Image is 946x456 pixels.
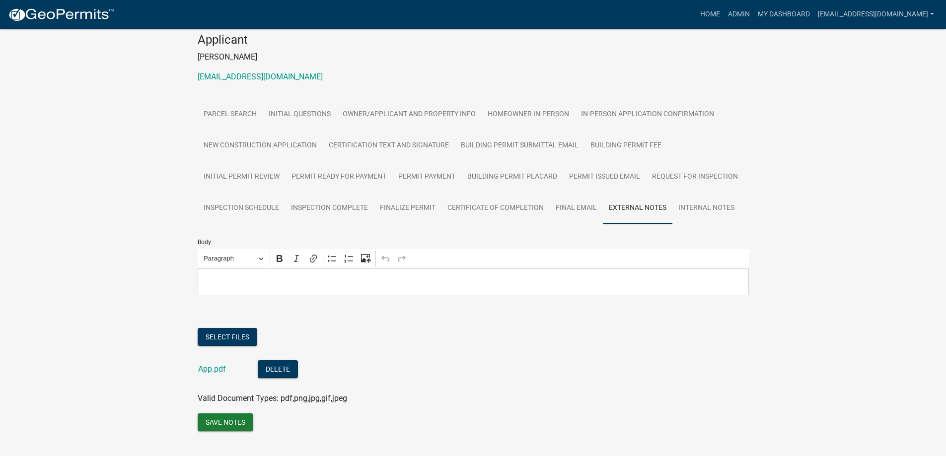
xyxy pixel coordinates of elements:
[754,5,814,24] a: My Dashboard
[563,161,646,193] a: Permit Issued Email
[258,365,298,375] wm-modal-confirm: Delete Document
[198,33,749,47] h4: Applicant
[696,5,724,24] a: Home
[461,161,563,193] a: Building Permit Placard
[198,72,323,81] a: [EMAIL_ADDRESS][DOMAIN_NAME]
[285,193,374,224] a: Inspection Complete
[374,193,441,224] a: Finalize Permit
[198,328,257,346] button: Select files
[198,51,749,63] p: [PERSON_NAME]
[724,5,754,24] a: Admin
[672,193,740,224] a: Internal Notes
[198,130,323,162] a: New Construction Application
[455,130,584,162] a: Building Permit Submittal Email
[584,130,667,162] a: Building Permit Fee
[258,360,298,378] button: Delete
[286,161,392,193] a: Permit Ready for Payment
[337,99,482,130] a: Owner/Applicant and Property Info
[323,130,455,162] a: Certification Text and Signature
[198,393,347,403] span: Valid Document Types: pdf,png,jpg,gif,jpeg
[198,413,253,431] button: Save Notes
[198,268,749,296] div: Editor editing area: main. Press Alt+0 for help.
[441,193,550,224] a: Certificate of Completion
[198,364,226,374] a: App.pdf
[392,161,461,193] a: Permit Payment
[550,193,603,224] a: Final Email
[198,193,285,224] a: Inspection Schedule
[575,99,720,130] a: In-Person Application Confirmation
[198,161,286,193] a: Initial Permit Review
[814,5,938,24] a: [EMAIL_ADDRESS][DOMAIN_NAME]
[204,253,255,264] span: Paragraph
[198,239,211,245] label: Body
[198,249,749,268] div: Editor toolbar
[263,99,337,130] a: Initial Questions
[482,99,575,130] a: Homeowner In-Person
[199,251,268,266] button: Paragraph, Heading
[603,193,672,224] a: External Notes
[646,161,744,193] a: Request for Inspection
[198,99,263,130] a: Parcel search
